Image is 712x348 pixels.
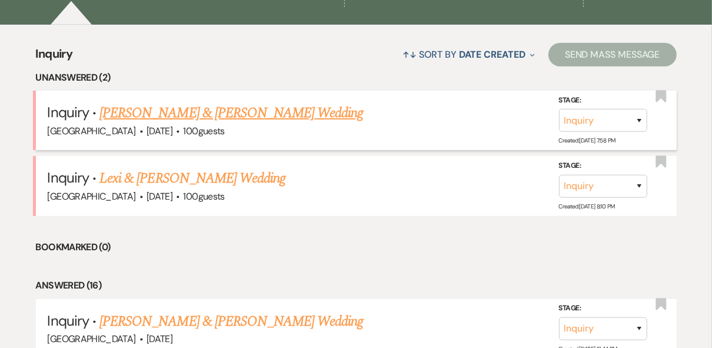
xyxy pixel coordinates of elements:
[48,333,136,345] span: [GEOGRAPHIC_DATA]
[147,190,172,203] span: [DATE]
[36,45,73,70] span: Inquiry
[459,48,525,61] span: Date Created
[398,39,540,70] button: Sort By Date Created
[48,190,136,203] span: [GEOGRAPHIC_DATA]
[147,125,172,137] span: [DATE]
[184,125,225,137] span: 100 guests
[548,43,677,67] button: Send Mass Message
[559,302,647,315] label: Stage:
[48,103,89,121] span: Inquiry
[559,137,615,144] span: Created: [DATE] 7:58 PM
[559,202,615,210] span: Created: [DATE] 8:10 PM
[48,125,136,137] span: [GEOGRAPHIC_DATA]
[48,168,89,187] span: Inquiry
[403,48,417,61] span: ↑↓
[147,333,172,345] span: [DATE]
[36,70,677,85] li: Unanswered (2)
[36,240,677,255] li: Bookmarked (0)
[99,168,285,189] a: Lexi & [PERSON_NAME] Wedding
[36,278,677,293] li: Answered (16)
[99,102,363,124] a: [PERSON_NAME] & [PERSON_NAME] Wedding
[184,190,225,203] span: 100 guests
[559,94,647,107] label: Stage:
[48,311,89,330] span: Inquiry
[99,311,363,332] a: [PERSON_NAME] & [PERSON_NAME] Wedding
[559,160,647,173] label: Stage:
